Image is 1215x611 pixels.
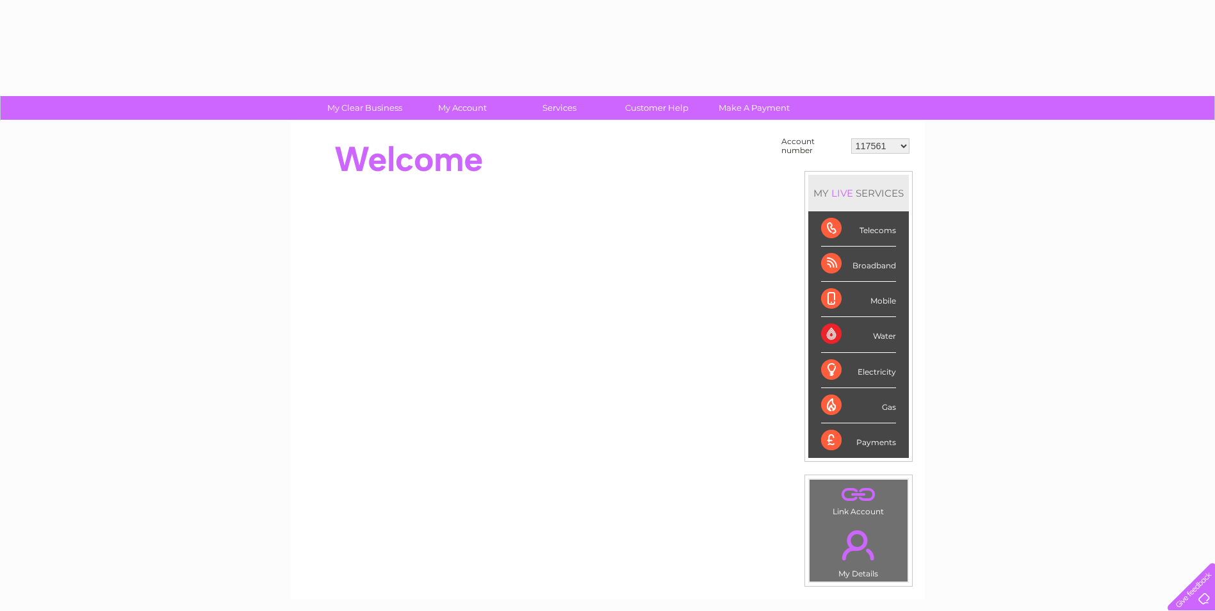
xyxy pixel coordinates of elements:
div: Payments [821,423,896,458]
a: My Clear Business [312,96,418,120]
a: Services [507,96,612,120]
div: Broadband [821,247,896,282]
td: Account number [778,134,848,158]
div: Mobile [821,282,896,317]
td: My Details [809,519,908,582]
a: Customer Help [604,96,710,120]
a: My Account [409,96,515,120]
a: . [813,523,904,567]
a: . [813,483,904,505]
td: Link Account [809,479,908,519]
div: MY SERVICES [808,175,909,211]
div: LIVE [829,187,856,199]
div: Water [821,317,896,352]
div: Telecoms [821,211,896,247]
div: Electricity [821,353,896,388]
div: Gas [821,388,896,423]
a: Make A Payment [701,96,807,120]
